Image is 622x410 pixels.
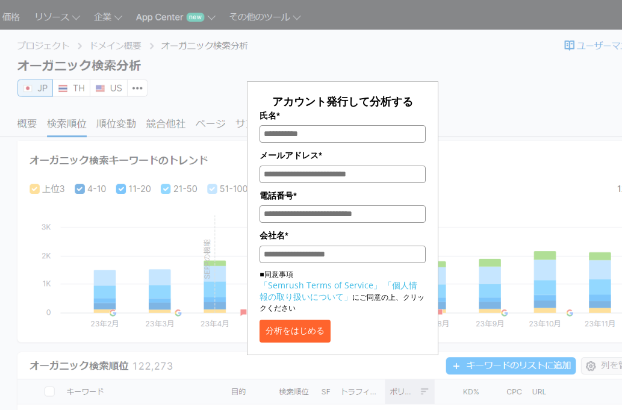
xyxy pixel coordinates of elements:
span: アカウント発行して分析する [272,94,413,108]
button: 分析をはじめる [260,320,331,343]
a: 「個人情報の取り扱いについて」 [260,279,417,302]
p: ■同意事項 にご同意の上、クリックください [260,269,425,314]
label: メールアドレス* [260,149,425,162]
a: 「Semrush Terms of Service」 [260,279,382,291]
label: 電話番号* [260,189,425,202]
